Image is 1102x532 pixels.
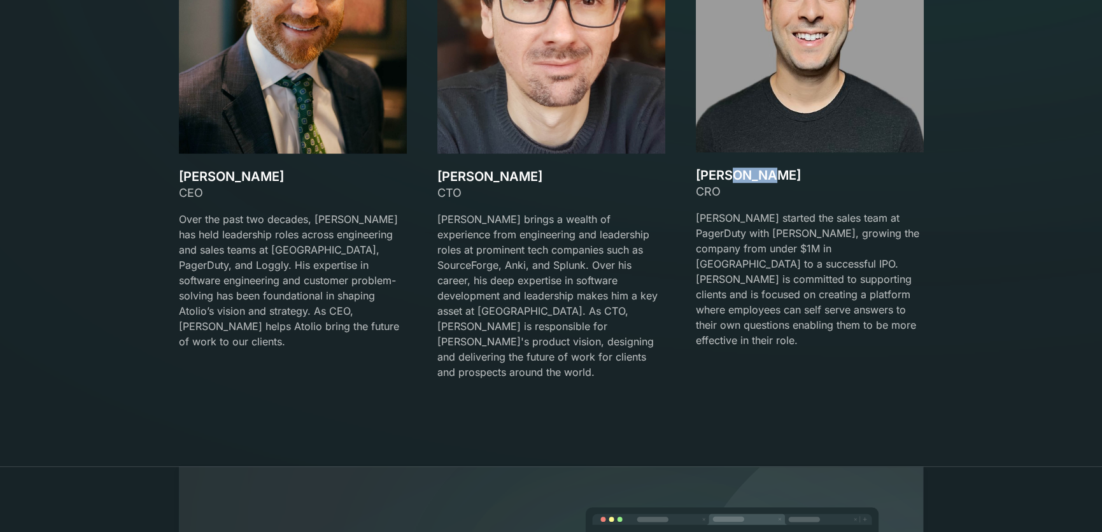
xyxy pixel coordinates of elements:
div: CRO [696,183,924,200]
h3: [PERSON_NAME] [696,168,924,183]
h3: [PERSON_NAME] [437,169,665,184]
div: CEO [179,184,407,201]
iframe: Chat Widget [1038,471,1102,532]
p: [PERSON_NAME] brings a wealth of experience from engineering and leadership roles at prominent te... [437,212,665,380]
p: [PERSON_NAME] started the sales team at PagerDuty with [PERSON_NAME], growing the company from un... [696,210,924,348]
p: Over the past two decades, [PERSON_NAME] has held leadership roles across engineering and sales t... [179,212,407,349]
h3: [PERSON_NAME] [179,169,407,184]
div: CTO [437,184,665,201]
